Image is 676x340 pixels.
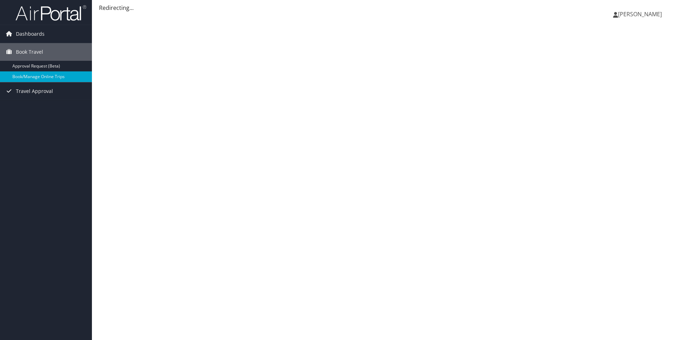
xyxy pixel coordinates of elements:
[99,4,669,12] div: Redirecting...
[16,43,43,61] span: Book Travel
[618,10,662,18] span: [PERSON_NAME]
[16,5,86,21] img: airportal-logo.png
[16,25,45,43] span: Dashboards
[16,82,53,100] span: Travel Approval
[613,4,669,25] a: [PERSON_NAME]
